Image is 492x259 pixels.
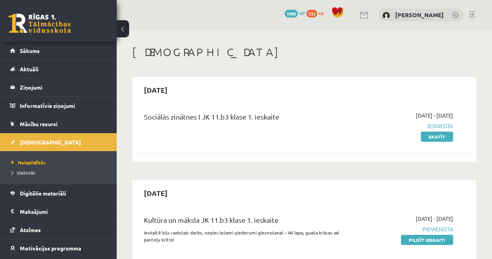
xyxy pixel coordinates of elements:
a: Rīgas 1. Tālmācības vidusskola [9,14,71,33]
span: [DEMOGRAPHIC_DATA] [20,139,81,146]
span: Pievienota [358,225,453,233]
legend: Ziņojumi [20,78,107,96]
a: Neizpildītās [12,159,109,166]
p: Ieskaitē būs radošais darbs, nepieciešami piederumi gleznošanai – A4 lapa, guaša krāsas vai paste... [144,229,346,243]
a: Aktuāli [10,60,107,78]
span: Atzīmes [20,226,41,233]
span: Izlabotās [12,169,35,176]
span: Mācību resursi [20,120,58,127]
a: Maksājumi [10,203,107,220]
legend: Maksājumi [20,203,107,220]
span: Aktuāli [20,65,39,72]
span: Neizpildītās [12,159,46,166]
a: Izlabotās [12,169,109,176]
span: [DATE] - [DATE] [416,215,453,223]
a: Atzīmes [10,221,107,239]
h1: [DEMOGRAPHIC_DATA] [132,46,476,59]
img: Zane Sukse [382,12,390,19]
span: mP [299,10,305,16]
a: 533 xp [306,10,327,16]
div: Kultūra un māksla JK 11.b3 klase 1. ieskaite [144,215,346,229]
a: Skatīt [421,132,453,142]
span: Digitālie materiāli [20,190,66,197]
span: [DATE] - [DATE] [416,111,453,120]
a: 1980 mP [285,10,305,16]
a: [DEMOGRAPHIC_DATA] [10,133,107,151]
span: Motivācijas programma [20,245,81,252]
a: Mācību resursi [10,115,107,133]
span: Sākums [20,47,40,54]
a: Sākums [10,42,107,60]
span: 1980 [285,10,298,18]
h2: [DATE] [136,81,175,99]
div: Sociālās zinātnes I JK 11.b3 klase 1. ieskaite [144,111,346,126]
a: Informatīvie ziņojumi [10,97,107,115]
a: Digitālie materiāli [10,184,107,202]
a: Ziņojumi [10,78,107,96]
a: [PERSON_NAME] [395,11,444,19]
span: Iesniegta [358,122,453,130]
a: Motivācijas programma [10,239,107,257]
span: 533 [306,10,317,18]
a: Pildīt ieskaiti [401,235,453,245]
legend: Informatīvie ziņojumi [20,97,107,115]
span: xp [319,10,324,16]
h2: [DATE] [136,184,175,202]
